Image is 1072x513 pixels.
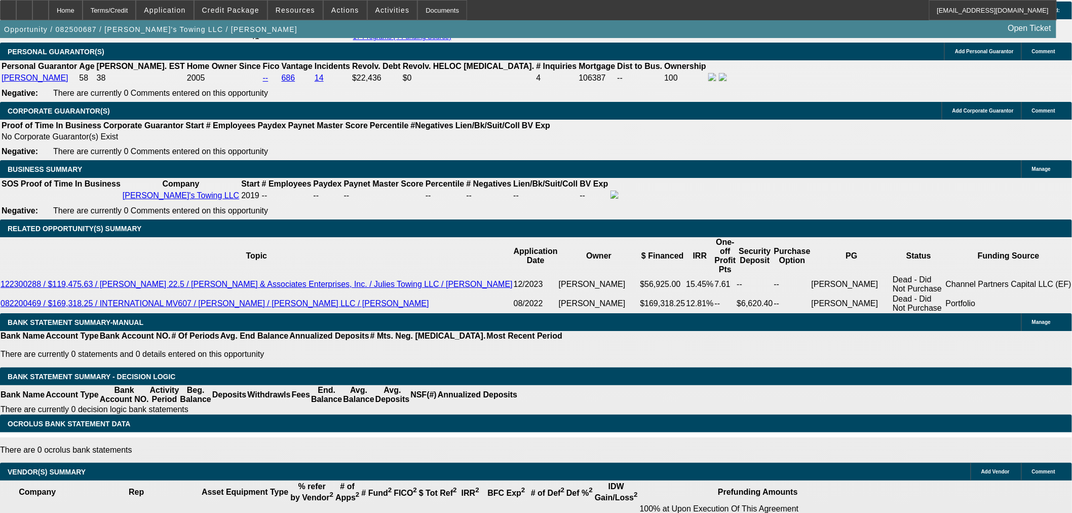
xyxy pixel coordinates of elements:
[53,147,268,156] span: There are currently 0 Comments entered on this opportunity
[202,6,259,14] span: Credit Package
[97,62,185,70] b: [PERSON_NAME]. EST
[394,489,417,497] b: FICO
[580,190,609,201] td: --
[313,190,342,201] td: --
[945,237,1072,275] th: Funding Source
[640,237,686,275] th: $ Financed
[45,385,99,405] th: Account Type
[2,62,77,70] b: Personal Guarantor
[2,74,68,82] a: [PERSON_NAME]
[455,121,520,130] b: Lien/Bk/Suit/Coll
[1032,108,1055,114] span: Comment
[1,132,555,142] td: No Corporate Guarantor(s) Exist
[486,331,563,341] th: Most Recent Period
[8,468,86,476] span: VENDOR(S) SUMMARY
[344,191,424,200] div: --
[99,331,171,341] th: Bank Account NO.
[375,6,410,14] span: Activities
[1032,319,1051,325] span: Manage
[426,191,464,200] div: --
[952,108,1014,114] span: Add Corporate Guarantor
[719,73,727,81] img: linkedin-icon.png
[356,491,359,499] sup: 2
[618,62,663,70] b: Dist to Bus.
[945,275,1072,294] td: Channel Partners Capital LLC (EF)
[811,294,893,313] td: [PERSON_NAME]
[402,72,535,84] td: $0
[411,121,454,130] b: #Negatives
[79,72,95,84] td: 58
[241,179,259,188] b: Start
[8,225,141,233] span: RELATED OPPORTUNITY(S) SUMMARY
[558,237,640,275] th: Owner
[8,420,130,428] span: OCROLUS BANK STATEMENT DATA
[617,72,663,84] td: --
[290,482,333,502] b: % refer by Vendor
[536,62,577,70] b: # Inquiries
[714,275,737,294] td: 7.61
[314,179,342,188] b: Paydex
[206,121,256,130] b: # Employees
[282,62,313,70] b: Vantage
[892,275,945,294] td: Dead - Did Not Purchase
[513,190,578,201] td: --
[426,179,464,188] b: Percentile
[103,121,183,130] b: Corporate Guarantor
[370,331,486,341] th: # Mts. Neg. [MEDICAL_DATA].
[664,62,706,70] b: Ownership
[488,489,525,497] b: BFC Exp
[149,385,180,405] th: Activity Period
[368,1,417,20] button: Activities
[370,121,408,130] b: Percentile
[686,294,714,313] td: 12.81%
[375,385,410,405] th: Avg. Deposits
[344,179,424,188] b: Paynet Master Score
[262,179,312,188] b: # Employees
[1,280,513,288] a: 122300288 / $119,475.63 / [PERSON_NAME] 22.5 / [PERSON_NAME] & Associates Enterprises, Inc. / Jul...
[330,491,333,499] sup: 2
[276,6,315,14] span: Resources
[410,385,437,405] th: NSF(#)
[185,121,204,130] b: Start
[522,121,550,130] b: BV Exp
[589,487,593,494] sup: 2
[462,489,479,497] b: IRR
[8,107,110,115] span: CORPORATE GUARANTOR(S)
[187,74,205,82] span: 2005
[521,487,525,494] sup: 2
[388,487,392,494] sup: 2
[315,62,350,70] b: Incidents
[1032,166,1051,172] span: Manage
[892,294,945,313] td: Dead - Did Not Purchase
[558,294,640,313] td: [PERSON_NAME]
[419,489,457,497] b: $ Tot Ref
[714,237,737,275] th: One-off Profit Pts
[187,62,261,70] b: Home Owner Since
[2,89,38,97] b: Negative:
[664,72,707,84] td: 100
[774,237,811,275] th: Purchase Option
[892,237,945,275] th: Status
[1,121,102,131] th: Proof of Time In Business
[453,487,456,494] sup: 2
[513,294,558,313] td: 08/2022
[8,48,104,56] span: PERSONAL GUARANTOR(S)
[475,487,479,494] sup: 2
[467,179,512,188] b: # Negatives
[20,179,121,189] th: Proof of Time In Business
[561,487,564,494] sup: 2
[262,191,267,200] span: --
[324,1,367,20] button: Actions
[171,331,220,341] th: # Of Periods
[737,275,774,294] td: --
[53,206,268,215] span: There are currently 0 Comments entered on this opportunity
[774,294,811,313] td: --
[8,373,176,381] span: Bank Statement Summary - Decision Logic
[288,121,368,130] b: Paynet Master Score
[955,49,1014,54] span: Add Personal Guarantor
[362,489,392,497] b: # Fund
[686,237,714,275] th: IRR
[8,318,143,326] span: BANK STATEMENT SUMMARY-MANUAL
[640,275,686,294] td: $56,925.00
[291,385,311,405] th: Fees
